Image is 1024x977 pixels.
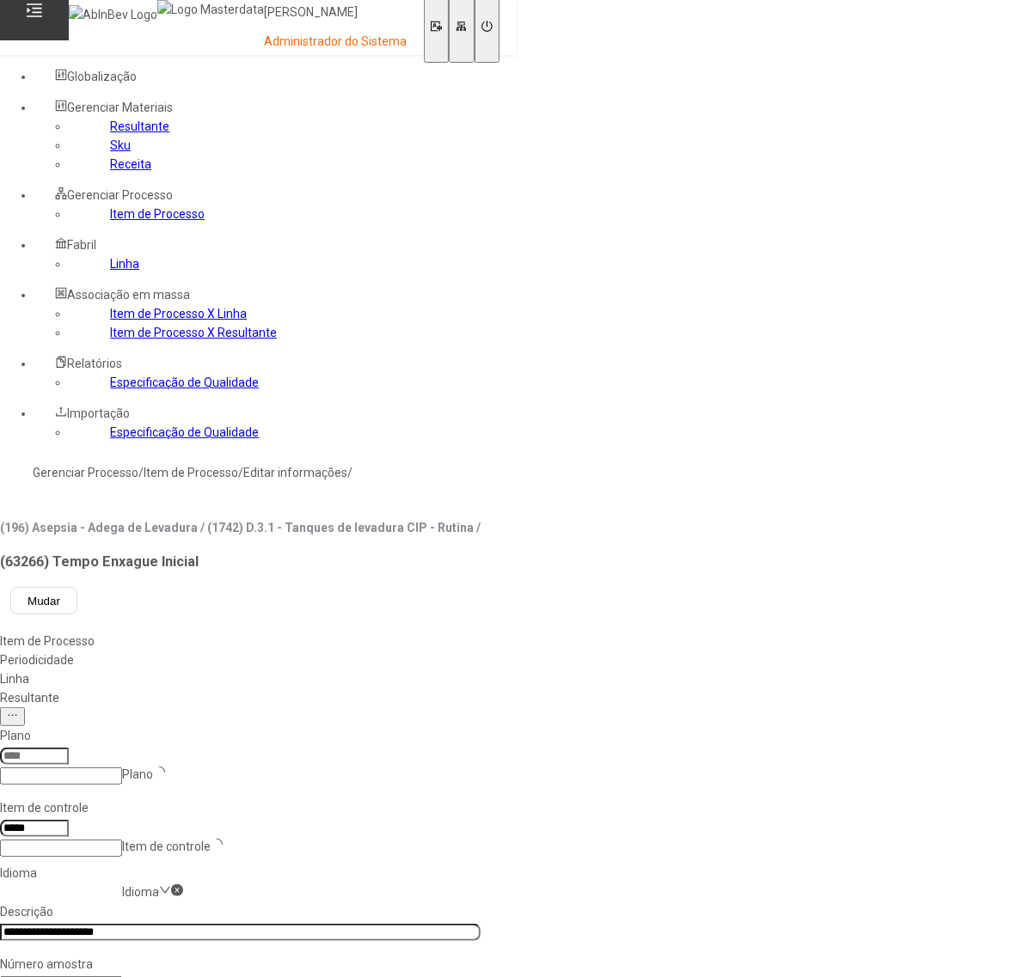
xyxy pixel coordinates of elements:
span: Mudar [28,595,60,608]
nz-select-placeholder: Idioma [122,885,159,899]
a: Item de Processo X Linha [110,307,247,321]
p: [PERSON_NAME] [264,4,407,21]
a: Especificação de Qualidade [110,425,259,439]
button: Mudar [10,587,77,614]
a: Item de Processo [144,466,238,479]
a: Linha [110,257,139,271]
a: Receita [110,157,151,171]
a: Gerenciar Processo [33,466,138,479]
nz-breadcrumb-separator: / [138,466,144,479]
a: Editar informações [243,466,347,479]
span: Globalização [67,70,137,83]
nz-select-placeholder: Item de controle [122,840,211,853]
img: AbInBev Logo [69,5,157,24]
span: Gerenciar Materiais [67,101,173,114]
a: Sku [110,138,131,152]
nz-breadcrumb-separator: / [238,466,243,479]
a: Resultante [110,119,169,133]
span: Gerenciar Processo [67,188,173,202]
a: Item de Processo X Resultante [110,326,277,339]
p: Administrador do Sistema [264,34,407,51]
nz-select-placeholder: Plano [122,767,153,781]
nz-breadcrumb-separator: / [347,466,353,479]
span: Importação [67,406,130,420]
span: Relatórios [67,357,122,370]
a: Item de Processo [110,207,205,221]
span: Fabril [67,238,96,252]
a: Especificação de Qualidade [110,376,259,389]
span: Associação em massa [67,288,190,302]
